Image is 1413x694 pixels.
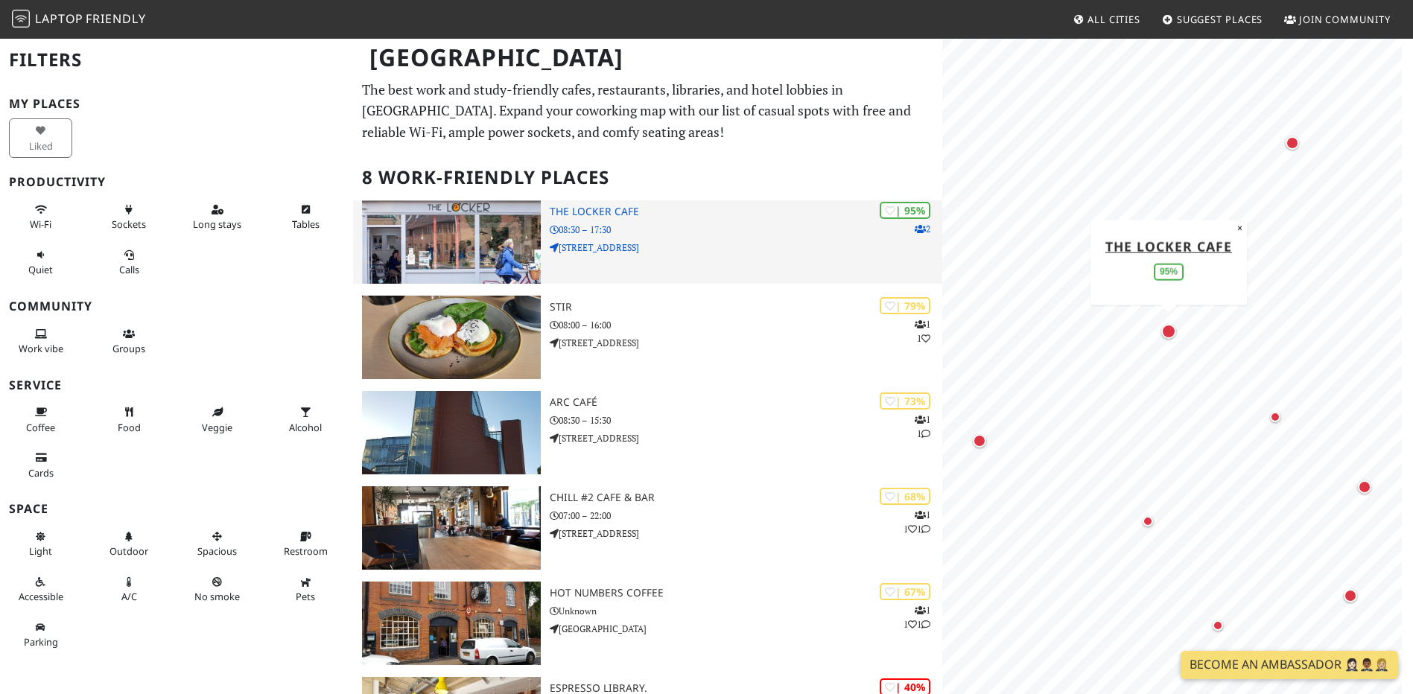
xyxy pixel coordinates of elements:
[1283,133,1302,153] div: Map marker
[292,217,320,231] span: Work-friendly tables
[35,10,83,27] span: Laptop
[19,342,63,355] span: People working
[9,378,344,392] h3: Service
[550,509,942,523] p: 07:00 – 22:00
[109,544,148,558] span: Outdoor area
[19,590,63,603] span: Accessible
[915,317,930,346] p: 1 1
[1154,263,1184,280] div: 95%
[274,400,337,439] button: Alcohol
[9,37,344,83] h2: Filters
[362,200,540,284] img: The Locker Cafe
[353,391,942,474] a: ARC Café | 73% 11 ARC Café 08:30 – 15:30 [STREET_ADDRESS]
[362,79,933,143] p: The best work and study-friendly cafes, restaurants, libraries, and hotel lobbies in [GEOGRAPHIC_...
[1209,617,1227,634] div: Map marker
[353,200,942,284] a: The Locker Cafe | 95% 2 The Locker Cafe 08:30 – 17:30 [STREET_ADDRESS]
[202,421,232,434] span: Veggie
[880,488,930,505] div: | 68%
[274,524,337,564] button: Restroom
[550,396,942,409] h3: ARC Café
[880,202,930,219] div: | 95%
[1181,651,1398,679] a: Become an Ambassador 🤵🏻‍♀️🤵🏾‍♂️🤵🏼‍♀️
[98,322,161,361] button: Groups
[550,206,942,218] h3: The Locker Cafe
[9,243,72,282] button: Quiet
[1067,6,1146,33] a: All Cities
[185,400,249,439] button: Veggie
[112,217,146,231] span: Power sockets
[1355,477,1374,497] div: Map marker
[9,299,344,313] h3: Community
[550,587,942,599] h3: Hot Numbers Coffee
[362,296,540,379] img: Stir
[904,603,930,631] p: 1 1 1
[904,508,930,536] p: 1 1 1
[1105,237,1232,255] a: The Locker Cafe
[550,318,942,332] p: 08:00 – 16:00
[1341,586,1360,605] div: Map marker
[185,524,249,564] button: Spacious
[29,544,52,558] span: Natural light
[550,413,942,427] p: 08:30 – 15:30
[296,590,315,603] span: Pet friendly
[550,491,942,504] h3: Chill #2 Cafe & Bar
[880,583,930,600] div: | 67%
[9,175,344,189] h3: Productivity
[1177,13,1263,26] span: Suggest Places
[185,197,249,237] button: Long stays
[112,342,145,355] span: Group tables
[98,570,161,609] button: A/C
[194,590,240,603] span: Smoke free
[550,241,942,255] p: [STREET_ADDRESS]
[193,217,241,231] span: Long stays
[880,297,930,314] div: | 79%
[353,486,942,570] a: Chill #2 Cafe & Bar | 68% 111 Chill #2 Cafe & Bar 07:00 – 22:00 [STREET_ADDRESS]
[362,582,540,665] img: Hot Numbers Coffee
[358,37,939,78] h1: [GEOGRAPHIC_DATA]
[274,570,337,609] button: Pets
[274,197,337,237] button: Tables
[24,635,58,649] span: Parking
[1233,220,1247,236] button: Close popup
[1278,6,1397,33] a: Join Community
[353,296,942,379] a: Stir | 79% 11 Stir 08:00 – 16:00 [STREET_ADDRESS]
[119,263,139,276] span: Video/audio calls
[9,197,72,237] button: Wi-Fi
[362,391,540,474] img: ARC Café
[284,544,328,558] span: Restroom
[970,431,989,451] div: Map marker
[1156,6,1269,33] a: Suggest Places
[550,301,942,313] h3: Stir
[9,615,72,655] button: Parking
[1299,13,1391,26] span: Join Community
[550,604,942,618] p: Unknown
[98,524,161,564] button: Outdoor
[12,7,146,33] a: LaptopFriendly LaptopFriendly
[1087,13,1140,26] span: All Cities
[98,197,161,237] button: Sockets
[550,622,942,636] p: [GEOGRAPHIC_DATA]
[121,590,137,603] span: Air conditioned
[9,445,72,485] button: Cards
[28,263,53,276] span: Quiet
[550,336,942,350] p: [STREET_ADDRESS]
[550,223,942,237] p: 08:30 – 17:30
[197,544,237,558] span: Spacious
[362,486,540,570] img: Chill #2 Cafe & Bar
[9,502,344,516] h3: Space
[9,524,72,564] button: Light
[362,155,933,200] h2: 8 Work-Friendly Places
[9,97,344,111] h3: My Places
[26,421,55,434] span: Coffee
[915,222,930,236] p: 2
[28,466,54,480] span: Credit cards
[9,570,72,609] button: Accessible
[1139,512,1157,530] div: Map marker
[1158,321,1179,342] div: Map marker
[9,400,72,439] button: Coffee
[1266,408,1284,426] div: Map marker
[550,431,942,445] p: [STREET_ADDRESS]
[98,243,161,282] button: Calls
[915,413,930,441] p: 1 1
[185,570,249,609] button: No smoke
